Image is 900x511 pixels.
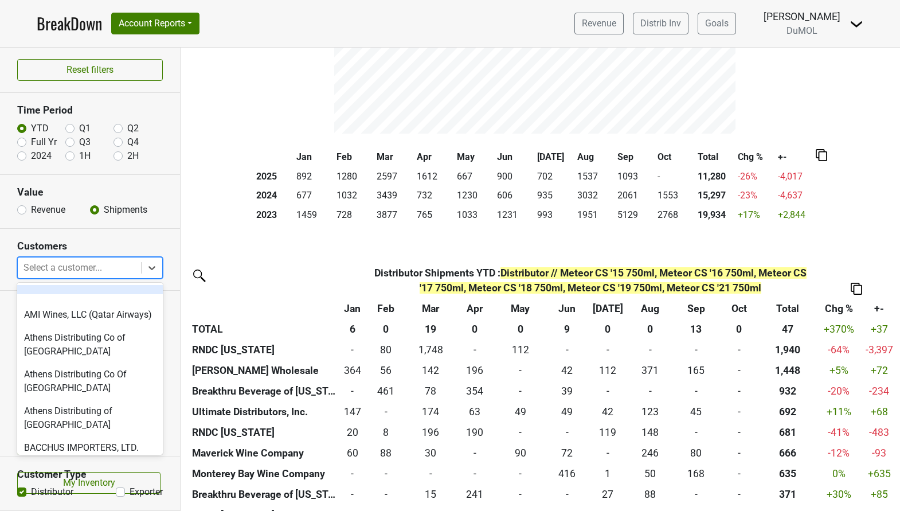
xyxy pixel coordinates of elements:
[341,360,365,381] td: 364
[365,443,408,463] td: 88
[189,266,208,284] img: filter
[627,463,674,484] td: 50
[674,443,719,463] td: 80
[454,319,496,340] th: 0
[627,422,674,443] td: 148
[455,205,495,225] td: 1033
[189,463,341,484] th: Monterey Bay Wine Company
[189,319,341,340] th: TOTAL
[495,147,535,167] th: Jun
[294,186,334,206] td: 677
[408,319,454,340] th: 19
[535,147,575,167] th: [DATE]
[545,484,589,505] td: -
[189,484,341,505] th: Breakthru Beverage of [US_STATE]
[615,186,655,206] td: 2061
[17,363,163,400] div: Athens Distributing Co Of [GEOGRAPHIC_DATA]
[575,167,615,186] td: 1537
[589,340,627,360] td: -
[130,485,163,499] label: Exporter
[633,13,688,34] a: Distrib Inv
[535,167,575,186] td: 702
[365,319,408,340] th: 0
[615,205,655,225] td: 5129
[760,381,816,401] th: 932
[31,135,57,149] label: Full Yr
[254,205,294,225] th: 2023
[455,186,495,206] td: 1230
[31,149,52,163] label: 2024
[17,326,163,363] div: Athens Distributing Co of [GEOGRAPHIC_DATA]
[862,340,897,360] td: -3,397
[760,298,816,319] th: Total: activate to sort column ascending
[776,147,816,167] th: +-
[816,381,862,401] td: -20 %
[365,381,408,401] td: 461
[408,463,454,484] td: -
[408,443,454,463] td: 30
[627,484,674,505] td: 88
[719,298,760,319] th: Oct: activate to sort column ascending
[17,472,161,494] a: My Inventory
[454,340,496,360] td: -
[17,186,163,198] h3: Value
[454,422,496,443] td: 190
[574,13,624,34] a: Revenue
[341,463,365,484] td: -
[575,147,615,167] th: Aug
[408,340,454,360] td: 1,748
[414,205,455,225] td: 765
[495,205,535,225] td: 1231
[545,319,589,340] th: 9
[589,298,627,319] th: Jul: activate to sort column ascending
[545,463,589,484] td: 416
[454,381,496,401] td: 354
[760,340,816,360] th: 1,940
[455,147,495,167] th: May
[627,360,674,381] td: 371
[776,186,816,206] td: -4,637
[674,422,719,443] td: -
[189,340,341,360] th: RNDC [US_STATE]
[496,463,545,484] td: -
[365,360,408,381] td: 56
[496,360,545,381] td: -
[17,240,163,252] h3: Customers
[454,463,496,484] td: -
[496,381,545,401] td: -
[719,340,760,360] td: -
[816,360,862,381] td: +5 %
[589,319,627,340] th: 0
[374,205,414,225] td: 3877
[719,381,760,401] td: -
[496,443,545,463] td: 90
[695,186,735,206] th: 15,297
[408,401,454,422] td: 174
[735,167,776,186] td: -26 %
[719,401,760,422] td: -
[627,443,674,463] td: 246
[535,186,575,206] td: 935
[674,298,719,319] th: Sep: activate to sort column ascending
[341,319,365,340] th: 6
[816,401,862,422] td: +11 %
[127,149,139,163] label: 2H
[760,360,816,381] th: 1,448
[627,401,674,422] td: 123
[454,360,496,381] td: 196
[776,167,816,186] td: -4,017
[627,298,674,319] th: Aug: activate to sort column ascending
[760,422,816,443] th: 681
[615,167,655,186] td: 1093
[341,340,365,360] td: -
[408,360,454,381] td: 142
[545,298,589,319] th: Jun: activate to sort column ascending
[719,484,760,505] td: -
[408,298,454,319] th: Mar: activate to sort column ascending
[365,484,408,505] td: -
[615,147,655,167] th: Sep
[17,303,163,326] div: AMI Wines, LLC (Qatar Airways)
[189,381,341,401] th: Breakthru Beverage of [US_STATE]
[776,205,816,225] td: +2,844
[545,381,589,401] td: 39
